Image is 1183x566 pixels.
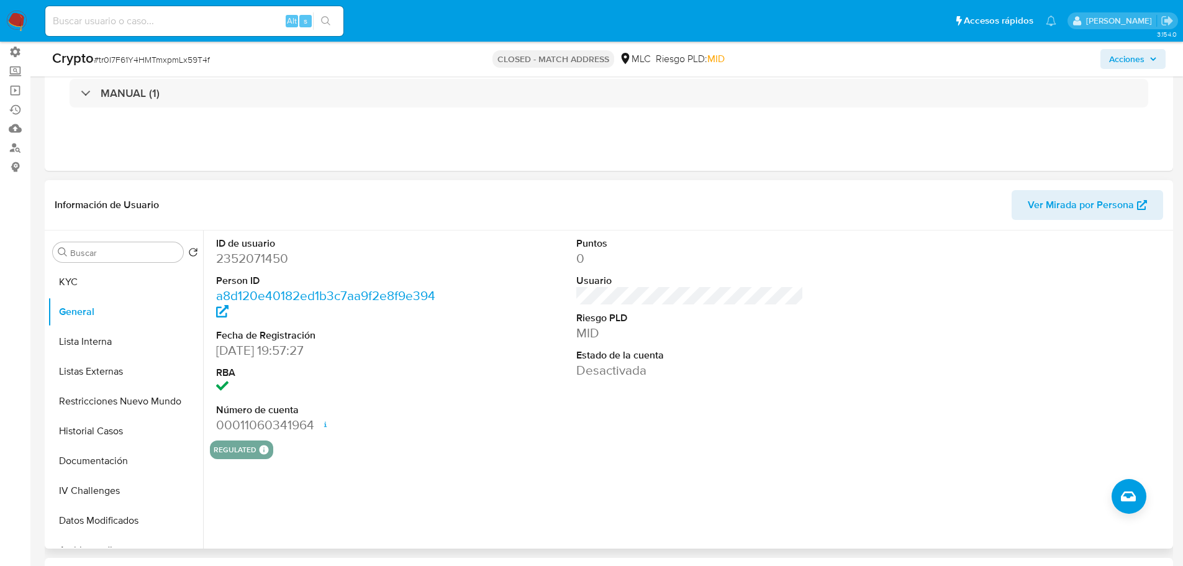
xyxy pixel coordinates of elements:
span: MID [707,52,725,66]
button: General [48,297,203,327]
span: Acciones [1109,49,1144,69]
span: s [304,15,307,27]
dt: Fecha de Registración [216,329,444,342]
a: a8d120e40182ed1b3c7aa9f2e8f9e394 [216,286,435,322]
span: Accesos rápidos [964,14,1033,27]
a: Salir [1161,14,1174,27]
dt: Puntos [576,237,804,250]
p: nicolas.tyrkiel@mercadolibre.com [1086,15,1156,27]
button: Lista Interna [48,327,203,357]
span: Riesgo PLD: [656,52,725,66]
button: Restricciones Nuevo Mundo [48,386,203,416]
button: Ver Mirada por Persona [1012,190,1163,220]
button: Archivos adjuntos [48,536,203,565]
button: Buscar [58,247,68,257]
div: MLC [619,52,651,66]
dt: Person ID [216,274,444,288]
div: MANUAL (1) [70,79,1148,107]
p: CLOSED - MATCH ADDRESS [492,50,614,68]
button: search-icon [313,12,338,30]
dd: 0 [576,250,804,267]
span: # tr0I7F61Y4HMTmxpmLx59T4f [94,53,210,66]
button: IV Challenges [48,476,203,506]
span: Ver Mirada por Persona [1028,190,1134,220]
dd: 00011060341964 [216,416,444,434]
b: Crypto [52,48,94,68]
dd: Desactivada [576,362,804,379]
dd: 2352071450 [216,250,444,267]
a: Notificaciones [1046,16,1056,26]
h1: Información de Usuario [55,199,159,211]
button: Datos Modificados [48,506,203,536]
input: Buscar [70,247,178,258]
dt: Número de cuenta [216,403,444,417]
button: regulated [214,447,256,452]
button: Historial Casos [48,416,203,446]
dt: ID de usuario [216,237,444,250]
dd: MID [576,324,804,342]
dt: Riesgo PLD [576,311,804,325]
button: Documentación [48,446,203,476]
dt: Usuario [576,274,804,288]
span: 3.154.0 [1157,29,1177,39]
dd: [DATE] 19:57:27 [216,342,444,359]
span: Alt [287,15,297,27]
dt: RBA [216,366,444,380]
button: Volver al orden por defecto [188,247,198,261]
h3: MANUAL (1) [101,86,160,100]
input: Buscar usuario o caso... [45,13,343,29]
button: KYC [48,267,203,297]
button: Acciones [1100,49,1166,69]
button: Listas Externas [48,357,203,386]
dt: Estado de la cuenta [576,349,804,362]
